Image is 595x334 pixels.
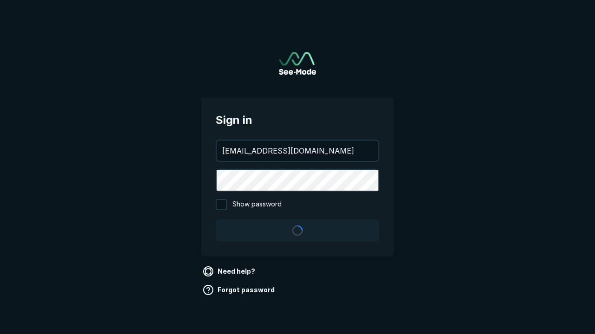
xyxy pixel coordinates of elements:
input: your@email.com [217,141,378,161]
span: Show password [232,199,282,210]
a: Go to sign in [279,52,316,75]
img: See-Mode Logo [279,52,316,75]
a: Need help? [201,264,259,279]
span: Sign in [216,112,379,128]
a: Forgot password [201,283,278,297]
